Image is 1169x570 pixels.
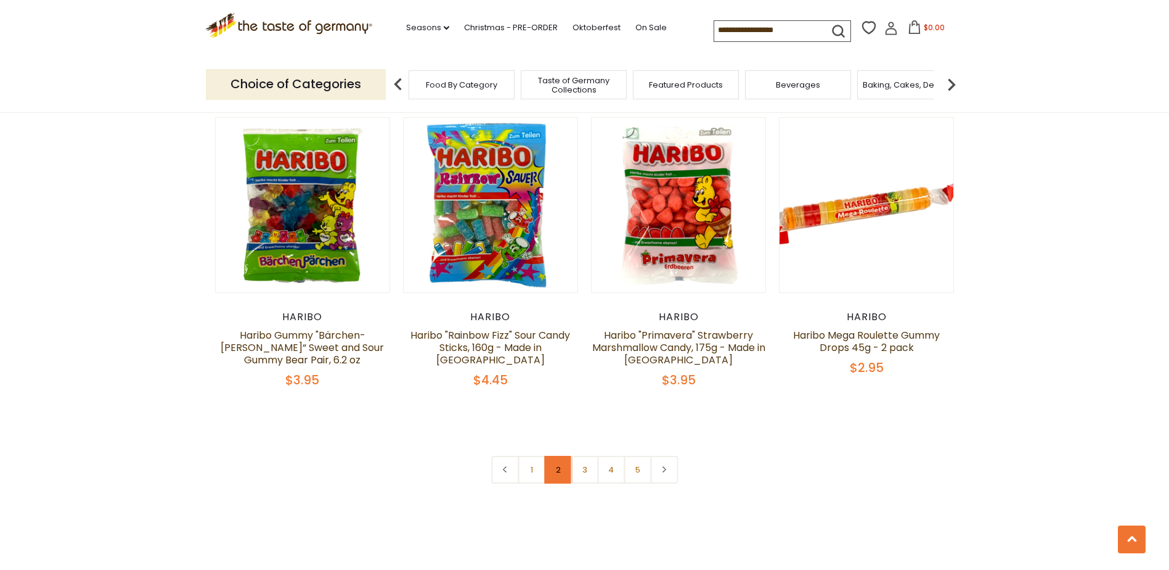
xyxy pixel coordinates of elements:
[206,69,386,99] p: Choice of Categories
[939,72,964,97] img: next arrow
[473,371,508,389] span: $4.45
[850,359,884,376] span: $2.95
[924,22,945,33] span: $0.00
[662,371,696,389] span: $3.95
[863,80,958,89] a: Baking, Cakes, Desserts
[591,311,767,323] div: Haribo
[215,311,391,323] div: Haribo
[518,456,545,484] a: 1
[572,21,621,35] a: Oktoberfest
[221,328,384,367] a: Haribo Gummy "Bärchen-[PERSON_NAME]“ Sweet and Sour Gummy Bear Pair, 6.2 oz
[793,328,940,355] a: Haribo Mega Roulette Gummy Drops 45g - 2 pack
[635,21,667,35] a: On Sale
[779,311,955,323] div: Haribo
[410,328,570,367] a: Haribo "Rainbow Fizz" Sour Candy Sticks, 160g - Made in [GEOGRAPHIC_DATA]
[386,72,410,97] img: previous arrow
[624,456,651,484] a: 5
[900,20,953,39] button: $0.00
[776,80,820,89] a: Beverages
[597,456,625,484] a: 4
[404,118,578,292] img: Haribo
[544,456,572,484] a: 2
[216,118,390,292] img: Haribo
[592,328,765,367] a: Haribo "Primavera" Strawberry Marshmallow Candy, 175g - Made in [GEOGRAPHIC_DATA]
[285,371,319,389] span: $3.95
[571,456,598,484] a: 3
[426,80,497,89] a: Food By Category
[464,21,558,35] a: Christmas - PRE-ORDER
[649,80,723,89] a: Featured Products
[592,118,766,292] img: Haribo
[780,118,954,292] img: Haribo
[406,21,449,35] a: Seasons
[524,76,623,94] a: Taste of Germany Collections
[403,311,579,323] div: Haribo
